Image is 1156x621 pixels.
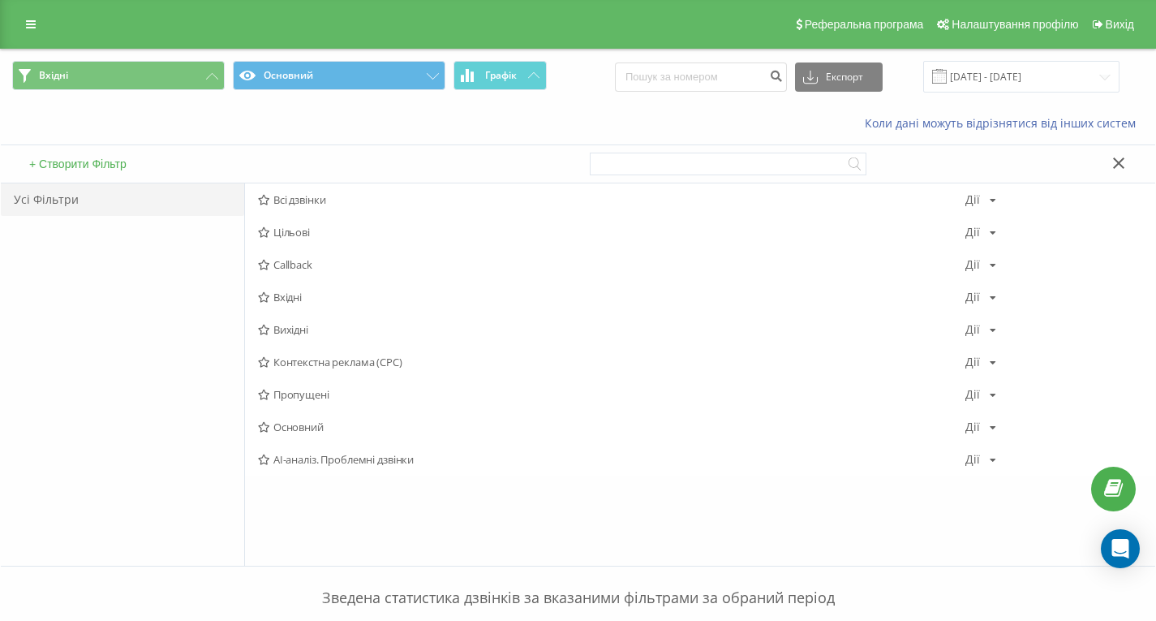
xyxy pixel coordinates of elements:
div: Дії [965,194,980,205]
div: Дії [965,226,980,238]
span: Контекстна реклама (CPC) [258,356,965,368]
span: Пропущені [258,389,965,400]
div: Дії [965,356,980,368]
span: Вихід [1106,18,1134,31]
input: Пошук за номером [615,63,787,92]
div: Open Intercom Messenger [1101,529,1140,568]
div: Дії [965,291,980,303]
div: Дії [965,324,980,335]
span: Цільові [258,226,965,238]
span: Вхідні [258,291,965,303]
button: Експорт [795,63,883,92]
div: Дії [965,421,980,433]
span: Основний [258,421,965,433]
button: Вхідні [12,61,225,90]
span: Налаштування профілю [952,18,1078,31]
div: Дії [965,389,980,400]
span: Callback [258,259,965,270]
span: Реферальна програма [805,18,924,31]
span: Всі дзвінки [258,194,965,205]
span: Вхідні [39,69,68,82]
button: Графік [453,61,547,90]
button: Закрити [1107,156,1131,173]
div: Дії [965,259,980,270]
span: Вихідні [258,324,965,335]
span: AI-аналіз. Проблемні дзвінки [258,454,965,465]
p: Зведена статистика дзвінків за вказаними фільтрами за обраний період [12,555,1144,609]
button: + Створити Фільтр [24,157,131,171]
span: Графік [485,70,517,81]
button: Основний [233,61,445,90]
div: Дії [965,454,980,465]
a: Коли дані можуть відрізнятися вiд інших систем [865,115,1144,131]
div: Усі Фільтри [1,183,244,216]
